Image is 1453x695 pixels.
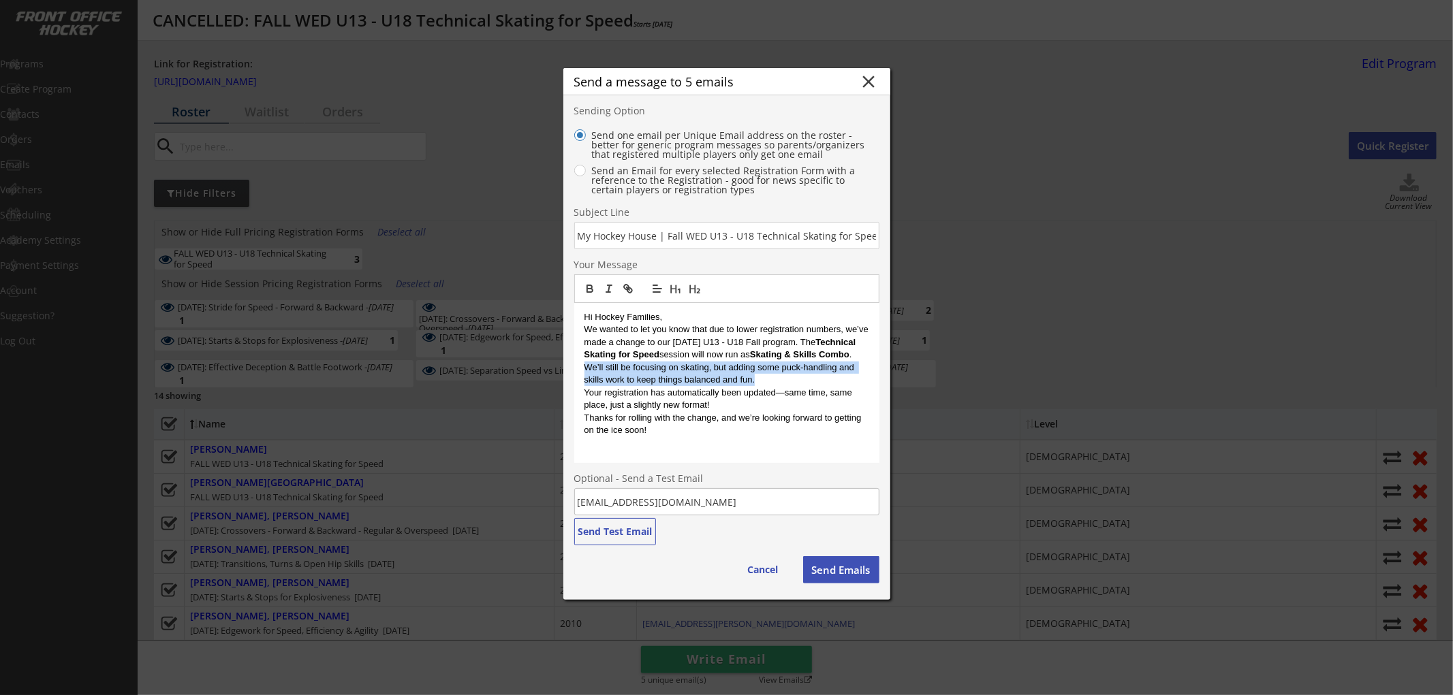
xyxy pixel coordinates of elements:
[584,323,869,361] p: We wanted to let you know that due to lower registration numbers, we’ve made a change to our [DAT...
[584,311,869,323] p: Hi Hockey Families,
[648,280,667,297] span: Text alignment
[574,222,879,249] input: Type here...
[574,208,670,219] div: Subject Line
[588,166,879,195] label: Send an Email for every selected Registration Form with a reference to the Registration - good fo...
[584,387,869,412] p: Your registration has automatically been updated—same time, same place, just a slightly new format!
[584,361,869,387] p: We’ll still be focusing on skating, but adding some puck-handling and skills work to keep things ...
[574,260,670,272] div: Your Message
[803,556,879,583] button: Send Emails
[574,474,833,485] div: Optional - Send a Test Email
[574,488,879,515] input: Email address
[588,131,879,159] label: Send one email per Unique Email address on the roster - better for generic program messages so pa...
[734,556,792,583] button: Cancel
[750,349,849,359] strong: Skating & Skills Combo
[859,71,879,92] button: close
[574,518,656,545] button: Send Test Email
[574,106,670,118] div: Sending Option
[574,76,859,88] div: Send a message to 5 emails
[584,412,869,437] p: Thanks for rolling with the change, and we’re looking forward to getting on the ice soon!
